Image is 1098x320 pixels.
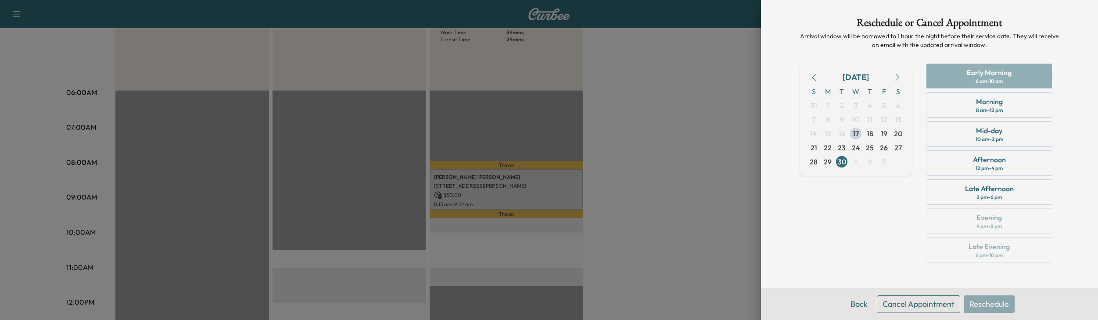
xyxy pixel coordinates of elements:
[821,84,835,98] span: M
[881,114,887,125] span: 12
[973,154,1006,165] div: Afternoon
[976,107,1003,114] div: 8 am - 12 pm
[880,142,888,153] span: 26
[826,114,830,125] span: 8
[807,84,821,98] span: S
[800,18,1059,32] h1: Reschedule or Cancel Appointment
[838,156,846,167] span: 30
[852,114,859,125] span: 10
[849,84,863,98] span: W
[812,114,815,125] span: 7
[843,71,869,84] div: [DATE]
[852,142,860,153] span: 24
[810,128,817,139] span: 14
[868,156,872,167] span: 2
[976,96,1003,107] div: Morning
[838,142,846,153] span: 23
[853,128,859,139] span: 17
[840,100,844,111] span: 2
[810,156,818,167] span: 28
[800,32,1059,49] p: Arrival window will be narrowed to 1 hour the night before their service date. They will receive ...
[895,114,901,125] span: 13
[867,128,873,139] span: 18
[965,183,1014,194] div: Late Afternoon
[877,84,891,98] span: F
[976,136,1003,143] div: 10 am - 2 pm
[854,100,858,111] span: 3
[894,128,902,139] span: 20
[824,142,832,153] span: 22
[877,295,960,313] button: Cancel Appointment
[811,100,817,111] span: 31
[894,142,902,153] span: 27
[825,128,831,139] span: 15
[824,156,832,167] span: 29
[881,128,887,139] span: 19
[839,128,845,139] span: 16
[863,84,877,98] span: T
[891,84,905,98] span: S
[868,100,872,111] span: 4
[867,114,872,125] span: 11
[845,295,873,313] button: Back
[835,84,849,98] span: T
[882,100,886,111] span: 5
[854,156,857,167] span: 1
[976,165,1003,172] div: 12 pm - 4 pm
[896,100,900,111] span: 6
[826,100,829,111] span: 1
[976,194,1002,201] div: 2 pm - 6 pm
[882,156,886,167] span: 3
[976,125,1002,136] div: Mid-day
[811,142,817,153] span: 21
[866,142,874,153] span: 25
[840,114,844,125] span: 9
